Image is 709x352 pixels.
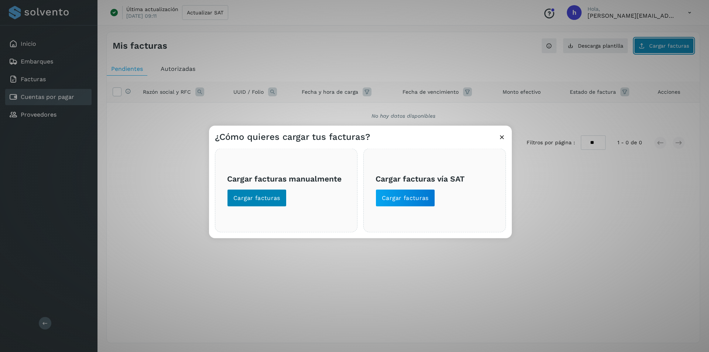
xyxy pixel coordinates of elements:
[227,174,345,183] h3: Cargar facturas manualmente
[227,189,287,207] button: Cargar facturas
[376,174,494,183] h3: Cargar facturas vía SAT
[382,194,429,202] span: Cargar facturas
[215,132,370,142] h3: ¿Cómo quieres cargar tus facturas?
[376,189,435,207] button: Cargar facturas
[233,194,280,202] span: Cargar facturas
